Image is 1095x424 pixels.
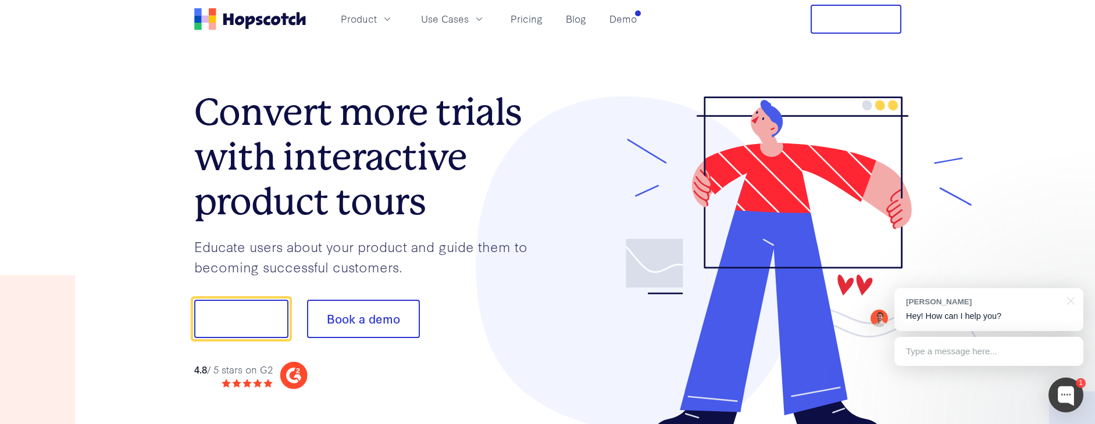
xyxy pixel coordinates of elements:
[421,12,469,26] span: Use Cases
[1076,378,1086,388] div: 1
[194,300,288,338] button: Show me!
[307,300,420,338] button: Book a demo
[194,90,548,224] h1: Convert more trials with interactive product tours
[341,12,377,26] span: Product
[906,310,1072,322] p: Hey! How can I help you?
[194,362,273,377] div: / 5 stars on G2
[414,9,492,28] button: Use Cases
[194,8,306,30] a: Home
[334,9,400,28] button: Product
[811,5,901,34] button: Free Trial
[605,9,641,28] a: Demo
[506,9,547,28] a: Pricing
[906,296,1060,307] div: [PERSON_NAME]
[871,310,888,327] img: Mark Spera
[194,362,207,376] strong: 4.8
[894,337,1083,366] div: Type a message here...
[561,9,591,28] a: Blog
[194,236,548,276] p: Educate users about your product and guide them to becoming successful customers.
